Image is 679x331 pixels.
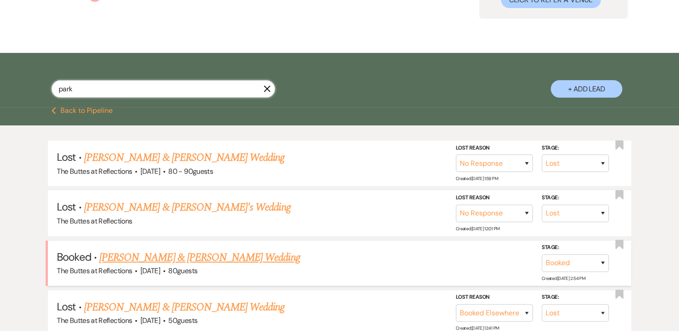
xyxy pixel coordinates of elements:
label: Stage: [542,143,609,153]
span: 80 guests [168,266,197,275]
label: Stage: [542,243,609,253]
span: The Buttes at Reflections [57,167,132,176]
label: Lost Reason [456,143,533,153]
input: Search by name, event date, email address or phone number [51,80,275,98]
span: Lost [57,200,76,214]
span: Created: [DATE] 12:41 PM [456,325,499,331]
a: [PERSON_NAME] & [PERSON_NAME]'s Wedding [84,199,291,215]
span: 80 - 90 guests [168,167,213,176]
a: [PERSON_NAME] & [PERSON_NAME] Wedding [84,150,284,166]
a: [PERSON_NAME] & [PERSON_NAME] Wedding [84,299,284,315]
span: [DATE] [140,316,160,325]
span: [DATE] [140,266,160,275]
button: + Add Lead [551,80,622,98]
span: Lost [57,300,76,314]
span: The Buttes at Reflections [57,316,132,325]
span: [DATE] [140,167,160,176]
span: Lost [57,150,76,164]
label: Lost Reason [456,193,533,203]
button: Back to Pipeline [51,107,113,114]
label: Lost Reason [456,292,533,302]
span: The Buttes at Reflections [57,266,132,275]
span: Booked [57,250,91,264]
a: [PERSON_NAME] & [PERSON_NAME] Wedding [99,249,300,266]
span: 50 guests [168,316,197,325]
label: Stage: [542,193,609,203]
span: Created: [DATE] 2:54 PM [542,275,585,281]
span: The Buttes at Reflections [57,216,132,226]
span: Created: [DATE] 1:59 PM [456,176,498,181]
span: Created: [DATE] 12:01 PM [456,226,499,232]
label: Stage: [542,292,609,302]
